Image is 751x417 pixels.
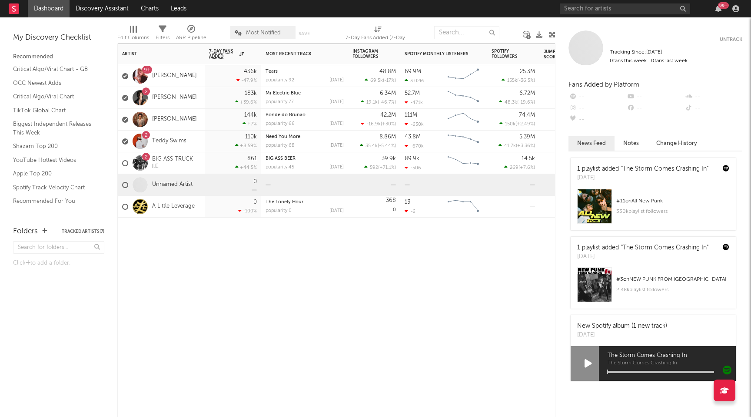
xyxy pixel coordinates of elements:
div: 99 + [718,2,729,9]
a: Mr Electric Blue [266,91,301,96]
div: 7-Day Fans Added (7-Day Fans Added) [346,33,411,43]
div: 6.34M [380,91,396,96]
span: -16.9k [366,122,381,127]
div: Bonde do Brunão [266,113,344,118]
a: [PERSON_NAME] [152,72,197,80]
div: A&R Pipeline [176,33,206,43]
span: -5.44 % [379,144,395,148]
span: 155k [507,78,517,83]
div: 13 [405,199,410,205]
div: 861 [247,156,257,161]
span: -19.6 % [518,100,534,105]
div: [DATE] [329,78,344,83]
div: -- [568,91,626,103]
div: popularity: 45 [266,165,294,170]
div: 60.2 [544,180,578,190]
div: Filters [156,33,169,43]
button: Notes [615,136,648,151]
a: #11onAll New Punk330kplaylist followers [571,189,736,230]
span: +71.1 % [379,165,395,170]
div: Recommended [13,52,104,62]
div: +8.59 % [235,143,257,148]
svg: Chart title [444,131,483,152]
div: 69.9M [405,69,421,74]
span: 35.4k [366,144,378,148]
div: 39.9k [382,156,396,161]
div: -- [685,91,742,103]
div: Most Recent Track [266,51,331,57]
div: # 3 on NEW PUNK FROM [GEOGRAPHIC_DATA] [616,274,729,285]
div: Tears [266,69,344,74]
span: +2.49 % [517,122,534,127]
span: -17 % [384,78,395,83]
div: popularity: 92 [266,78,294,83]
a: [PERSON_NAME] [152,116,197,123]
div: The Lonely Hour [266,200,344,205]
div: 89.9k [405,156,419,161]
div: 3.02M [405,78,424,84]
button: 99+ [715,5,721,12]
div: [DATE] [577,331,667,340]
div: New Spotify album (1 new track) [577,322,667,331]
input: Search for folders... [13,241,104,254]
div: [DATE] [329,121,344,126]
div: Edit Columns [117,22,149,47]
div: [DATE] [329,100,344,104]
a: "The Storm Comes Crashing In" [621,166,708,172]
button: Change History [648,136,706,151]
span: Most Notified [246,30,281,36]
div: Click to add a folder. [13,258,104,269]
div: ( ) [361,99,396,105]
a: Critical Algo/Viral Chart [13,92,96,101]
div: popularity: 68 [266,143,295,148]
div: -- [626,91,684,103]
div: [DATE] [329,208,344,213]
div: 6.72M [519,91,535,96]
div: 64.1 [544,114,578,125]
div: ( ) [499,121,535,127]
div: ( ) [498,143,535,148]
div: 330k playlist followers [616,206,729,217]
div: 183k [245,91,257,96]
div: 8.86M [379,134,396,140]
div: 25.3M [520,69,535,74]
div: 0 [253,179,257,185]
div: My Discovery Checklist [13,33,104,43]
div: Need You More [266,135,344,139]
div: ( ) [364,165,396,170]
div: +44.5 % [235,165,257,170]
div: ( ) [502,77,535,83]
div: Spotify Monthly Listeners [405,51,470,57]
a: YouTube Hottest Videos [13,155,96,165]
a: Bonde do Brunão [266,113,306,118]
span: 269 [510,165,518,170]
div: ( ) [361,121,396,127]
span: Fans Added by Platform [568,81,639,88]
div: 1 playlist added [577,165,708,174]
button: Untrack [720,37,742,42]
div: 110k [245,134,257,140]
span: 592 [370,165,378,170]
div: 0 [253,199,257,205]
a: Spotify Track Velocity Chart [13,183,96,192]
div: [DATE] [577,174,708,182]
svg: Chart title [444,109,483,131]
a: Tears [266,69,278,74]
div: 2.48k playlist followers [616,285,729,295]
input: Search... [434,26,499,39]
a: [PERSON_NAME] [152,94,197,101]
div: 82.5 [544,158,578,168]
div: [DATE] [329,165,344,170]
span: 69.5k [370,78,383,83]
div: Spotify Followers [492,49,522,59]
span: -46.7 % [379,100,395,105]
div: popularity: 0 [266,208,292,213]
div: ( ) [504,165,535,170]
a: BIG ASS BEER [266,156,296,161]
span: 41.7k [504,144,516,148]
a: Biggest Independent Releases This Week [13,119,96,137]
button: News Feed [568,136,615,151]
div: -- [685,103,742,114]
div: Filters [156,22,169,47]
div: +7 % [243,121,257,127]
